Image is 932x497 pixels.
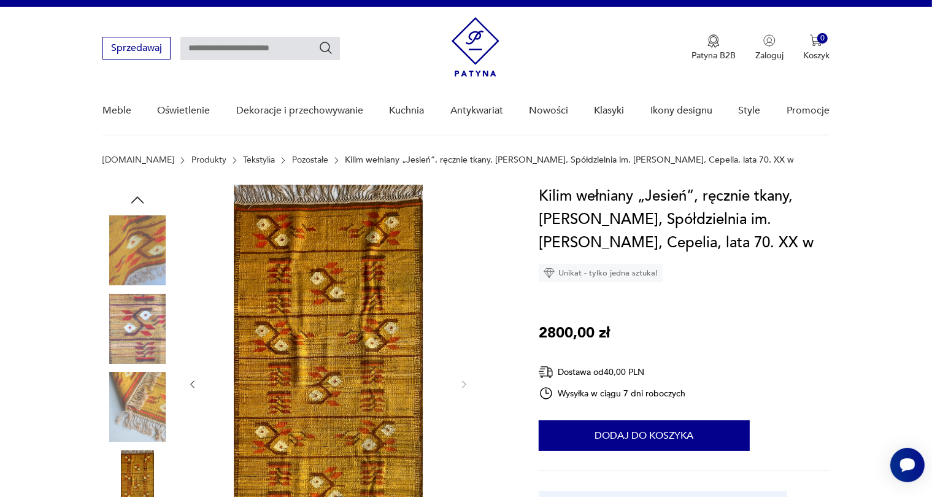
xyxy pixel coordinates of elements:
div: 0 [817,33,828,44]
a: Oświetlenie [158,87,210,134]
a: Tekstylia [243,155,275,165]
p: Zaloguj [755,50,784,61]
a: [DOMAIN_NAME] [102,155,174,165]
div: Unikat - tylko jedna sztuka! [539,264,663,282]
img: Zdjęcie produktu Kilim wełniany „Jesień”, ręcznie tkany, R.Orszulski, Spółdzielnia im. Stanisława... [102,215,172,285]
button: Sprzedawaj [102,37,171,60]
a: Dekoracje i przechowywanie [236,87,363,134]
img: Ikona medalu [707,34,720,48]
div: Wysyłka w ciągu 7 dni roboczych [539,386,686,401]
a: Produkty [191,155,226,165]
a: Ikona medaluPatyna B2B [691,34,736,61]
h1: Kilim wełniany „Jesień”, ręcznie tkany, [PERSON_NAME], Spółdzielnia im. [PERSON_NAME], Cepelia, l... [539,185,830,255]
a: Promocje [787,87,830,134]
button: Szukaj [318,40,333,55]
button: Dodaj do koszyka [539,420,750,451]
a: Sprzedawaj [102,45,171,53]
p: Patyna B2B [691,50,736,61]
button: Zaloguj [755,34,784,61]
img: Patyna - sklep z meblami i dekoracjami vintage [452,17,499,77]
button: Patyna B2B [691,34,736,61]
a: Meble [102,87,131,134]
img: Ikona dostawy [539,364,553,380]
img: Zdjęcie produktu Kilim wełniany „Jesień”, ręcznie tkany, R.Orszulski, Spółdzielnia im. Stanisława... [102,372,172,442]
a: Nowości [529,87,568,134]
a: Pozostałe [292,155,328,165]
img: Zdjęcie produktu Kilim wełniany „Jesień”, ręcznie tkany, R.Orszulski, Spółdzielnia im. Stanisława... [102,294,172,364]
p: 2800,00 zł [539,322,610,345]
img: Ikona koszyka [810,34,822,47]
p: Kilim wełniany „Jesień”, ręcznie tkany, [PERSON_NAME], Spółdzielnia im. [PERSON_NAME], Cepelia, l... [345,155,794,165]
img: Ikonka użytkownika [763,34,776,47]
a: Klasyki [595,87,625,134]
p: Koszyk [803,50,830,61]
a: Antykwariat [450,87,503,134]
button: 0Koszyk [803,34,830,61]
div: Dostawa od 40,00 PLN [539,364,686,380]
img: Ikona diamentu [544,268,555,279]
iframe: Smartsupp widget button [890,448,925,482]
a: Ikony designu [650,87,712,134]
a: Style [738,87,760,134]
a: Kuchnia [389,87,424,134]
